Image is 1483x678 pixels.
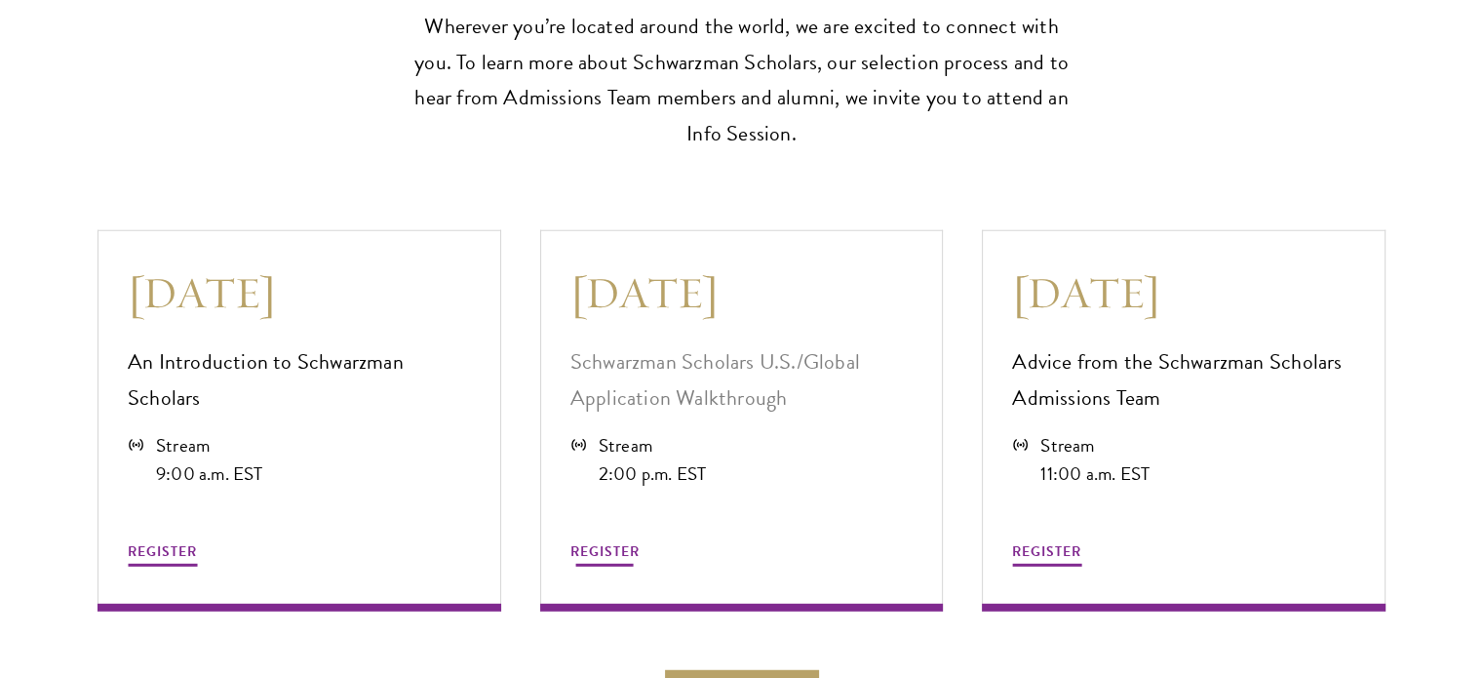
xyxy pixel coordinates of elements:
div: 11:00 a.m. EST [1040,459,1150,488]
span: REGISTER [128,541,197,562]
span: REGISTER [1012,541,1081,562]
h3: [DATE] [570,265,914,320]
button: REGISTER [570,539,640,570]
div: Stream [156,431,263,459]
a: [DATE] An Introduction to Schwarzman Scholars Stream 9:00 a.m. EST REGISTER [98,230,501,612]
div: 9:00 a.m. EST [156,459,263,488]
p: Wherever you’re located around the world, we are excited to connect with you. To learn more about... [406,9,1078,153]
div: 2:00 p.m. EST [599,459,707,488]
div: Stream [1040,431,1150,459]
p: Advice from the Schwarzman Scholars Admissions Team [1012,344,1355,417]
button: REGISTER [128,539,197,570]
a: [DATE] Schwarzman Scholars U.S./Global Application Walkthrough Stream 2:00 p.m. EST REGISTER [540,230,944,612]
div: Stream [599,431,707,459]
span: REGISTER [570,541,640,562]
p: Schwarzman Scholars U.S./Global Application Walkthrough [570,344,914,417]
h3: [DATE] [128,265,471,320]
h3: [DATE] [1012,265,1355,320]
button: REGISTER [1012,539,1081,570]
p: An Introduction to Schwarzman Scholars [128,344,471,417]
a: [DATE] Advice from the Schwarzman Scholars Admissions Team Stream 11:00 a.m. EST REGISTER [982,230,1385,612]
